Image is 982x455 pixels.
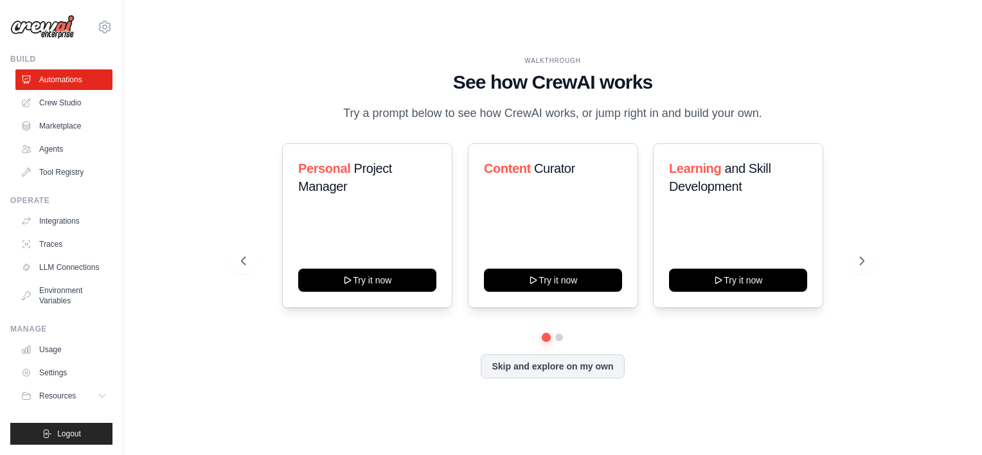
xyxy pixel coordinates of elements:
a: Automations [15,69,112,90]
button: Skip and explore on my own [481,354,624,379]
a: Traces [15,234,112,254]
div: WALKTHROUGH [241,56,864,66]
button: Try it now [484,269,622,292]
a: Marketplace [15,116,112,136]
a: Usage [15,339,112,360]
a: Integrations [15,211,112,231]
div: Operate [10,195,112,206]
button: Try it now [669,269,807,292]
h1: See how CrewAI works [241,71,864,94]
button: Resources [15,386,112,406]
a: Settings [15,362,112,383]
img: Logo [10,15,75,39]
p: Try a prompt below to see how CrewAI works, or jump right in and build your own. [337,104,769,123]
span: Personal [298,161,350,175]
a: Environment Variables [15,280,112,311]
span: Resources [39,391,76,401]
span: Content [484,161,531,175]
span: Learning [669,161,721,175]
span: Logout [57,429,81,439]
button: Logout [10,423,112,445]
a: Agents [15,139,112,159]
button: Try it now [298,269,436,292]
div: Manage [10,324,112,334]
span: Curator [534,161,575,175]
div: Build [10,54,112,64]
a: Tool Registry [15,162,112,183]
a: LLM Connections [15,257,112,278]
a: Crew Studio [15,93,112,113]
